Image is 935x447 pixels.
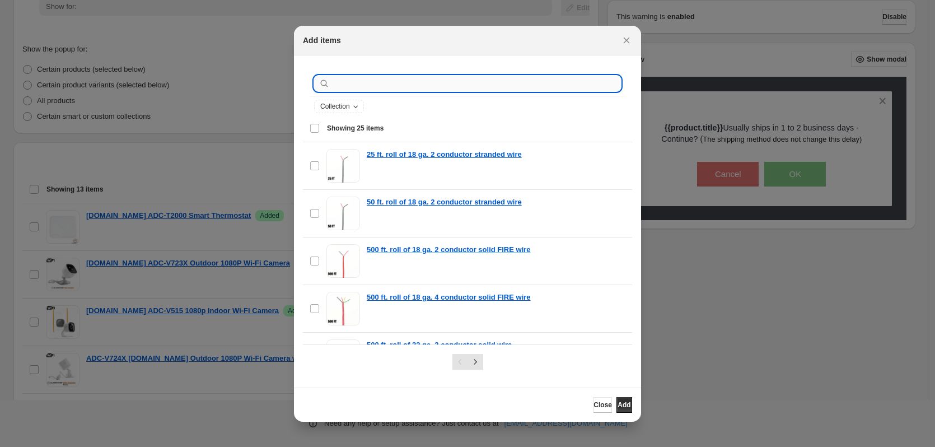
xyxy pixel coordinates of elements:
img: 500 ft. roll of 18 ga. 4 conductor solid FIRE wire [326,292,360,325]
button: Collection [315,100,363,113]
a: 500 ft. roll of 22 ga. 2 conductor solid wire [367,339,512,351]
button: Add [616,397,632,413]
a: 25 ft. roll of 18 ga. 2 conductor stranded wire [367,149,522,160]
button: Next [467,354,483,370]
a: 500 ft. roll of 18 ga. 4 conductor solid FIRE wire [367,292,531,303]
img: 50 ft. roll of 18 ga. 2 conductor stranded wire [326,197,360,230]
span: Collection [320,102,350,111]
span: Close [593,401,612,409]
img: 500 ft. roll of 22 ga. 2 conductor solid wire [326,339,360,373]
img: 25 ft. roll of 18 ga. 2 conductor stranded wire [326,149,360,183]
h2: Add items [303,35,341,46]
a: 50 ft. roll of 18 ga. 2 conductor stranded wire [367,197,522,208]
span: Add [618,401,630,409]
button: Close [619,32,634,48]
img: 500 ft. roll of 18 ga. 2 conductor solid FIRE wire [326,244,360,278]
a: 500 ft. roll of 18 ga. 2 conductor solid FIRE wire [367,244,531,255]
span: Showing 25 items [327,124,384,133]
nav: Pagination [452,354,483,370]
button: Close [593,397,612,413]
